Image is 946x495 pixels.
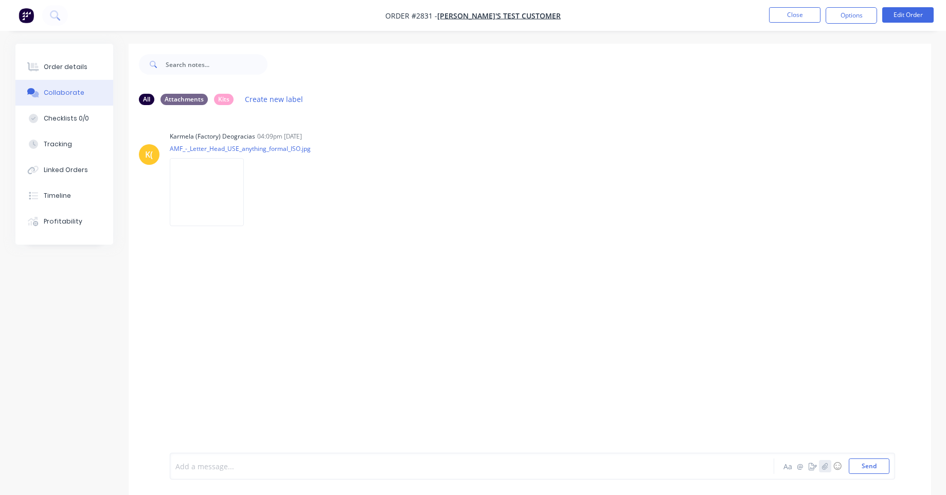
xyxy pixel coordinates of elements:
[437,11,561,21] a: [PERSON_NAME]'s Test Customer
[15,183,113,209] button: Timeline
[170,144,311,153] p: AMF_-_Letter_Head_USE_anything_formal_ISO.jpg
[15,54,113,80] button: Order details
[160,94,208,105] div: Attachments
[240,92,309,106] button: Create new label
[166,54,267,75] input: Search notes...
[44,114,89,123] div: Checklists 0/0
[19,8,34,23] img: Factory
[385,11,437,21] span: Order #2831 -
[15,209,113,234] button: Profitability
[44,62,87,72] div: Order details
[882,7,934,23] button: Edit Order
[44,140,72,149] div: Tracking
[15,106,113,131] button: Checklists 0/0
[44,88,84,97] div: Collaborate
[15,157,113,183] button: Linked Orders
[44,217,82,226] div: Profitability
[849,458,889,474] button: Send
[794,460,807,472] button: @
[831,460,844,472] button: ☺
[826,7,877,24] button: Options
[214,94,234,105] div: Kits
[145,148,153,161] div: K(
[15,131,113,157] button: Tracking
[170,132,255,141] div: Karmela (Factory) Deogracias
[769,7,820,23] button: Close
[139,94,154,105] div: All
[44,191,71,200] div: Timeline
[782,460,794,472] button: Aa
[44,165,88,175] div: Linked Orders
[257,132,302,141] div: 04:09pm [DATE]
[15,80,113,106] button: Collaborate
